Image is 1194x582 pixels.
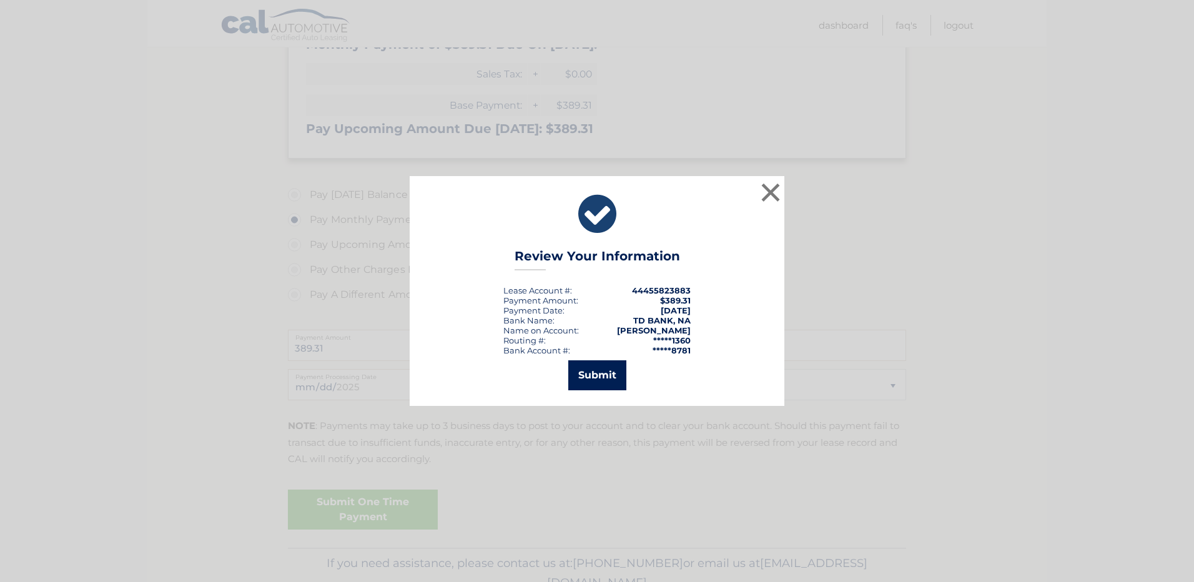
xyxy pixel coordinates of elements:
[503,295,578,305] div: Payment Amount:
[503,335,546,345] div: Routing #:
[632,285,691,295] strong: 44455823883
[568,360,626,390] button: Submit
[758,180,783,205] button: ×
[633,315,691,325] strong: TD BANK, NA
[617,325,691,335] strong: [PERSON_NAME]
[660,295,691,305] span: $389.31
[515,249,680,270] h3: Review Your Information
[503,305,563,315] span: Payment Date
[503,325,579,335] div: Name on Account:
[503,285,572,295] div: Lease Account #:
[661,305,691,315] span: [DATE]
[503,315,555,325] div: Bank Name:
[503,305,565,315] div: :
[503,345,570,355] div: Bank Account #:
